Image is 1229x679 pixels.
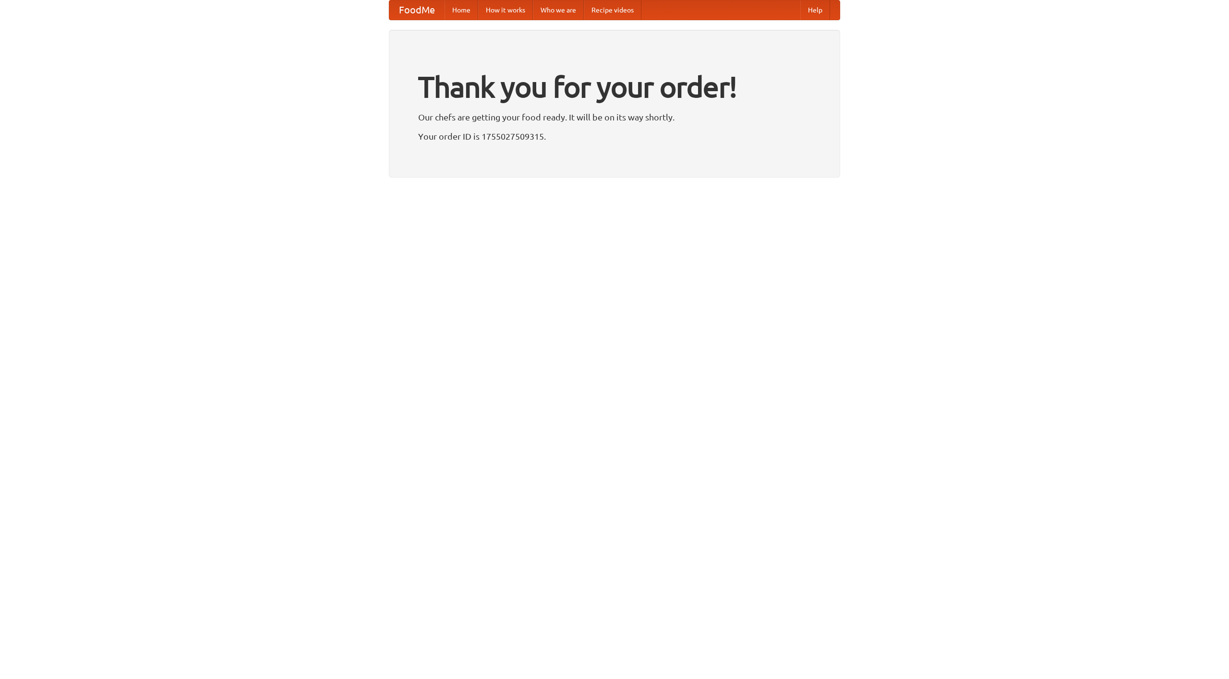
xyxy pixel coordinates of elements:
a: Who we are [533,0,584,20]
a: Home [445,0,478,20]
a: Help [800,0,830,20]
p: Our chefs are getting your food ready. It will be on its way shortly. [418,110,811,124]
a: Recipe videos [584,0,641,20]
a: How it works [478,0,533,20]
h1: Thank you for your order! [418,64,811,110]
p: Your order ID is 1755027509315. [418,129,811,143]
a: FoodMe [389,0,445,20]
